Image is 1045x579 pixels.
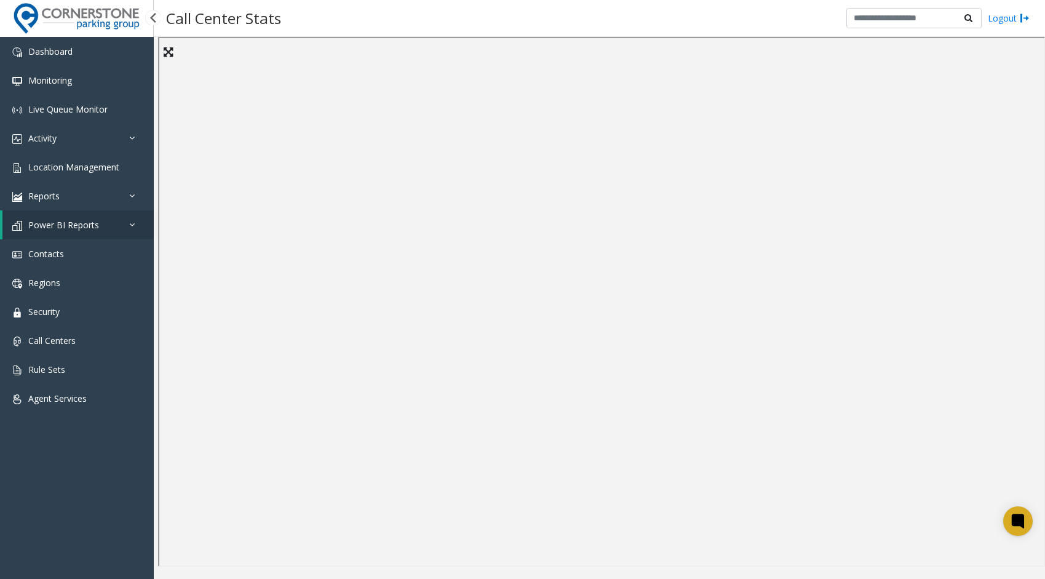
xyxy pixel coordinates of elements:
[12,394,22,404] img: 'icon'
[28,335,76,346] span: Call Centers
[2,210,154,239] a: Power BI Reports
[28,248,64,260] span: Contacts
[12,192,22,202] img: 'icon'
[28,74,72,86] span: Monitoring
[28,364,65,375] span: Rule Sets
[28,393,87,404] span: Agent Services
[12,250,22,260] img: 'icon'
[12,47,22,57] img: 'icon'
[988,12,1030,25] a: Logout
[12,76,22,86] img: 'icon'
[28,161,119,173] span: Location Management
[160,3,287,33] h3: Call Center Stats
[28,190,60,202] span: Reports
[28,46,73,57] span: Dashboard
[12,221,22,231] img: 'icon'
[1020,12,1030,25] img: logout
[28,103,108,115] span: Live Queue Monitor
[12,365,22,375] img: 'icon'
[28,277,60,289] span: Regions
[12,163,22,173] img: 'icon'
[28,132,57,144] span: Activity
[28,219,99,231] span: Power BI Reports
[12,337,22,346] img: 'icon'
[12,308,22,317] img: 'icon'
[12,105,22,115] img: 'icon'
[12,134,22,144] img: 'icon'
[28,306,60,317] span: Security
[12,279,22,289] img: 'icon'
